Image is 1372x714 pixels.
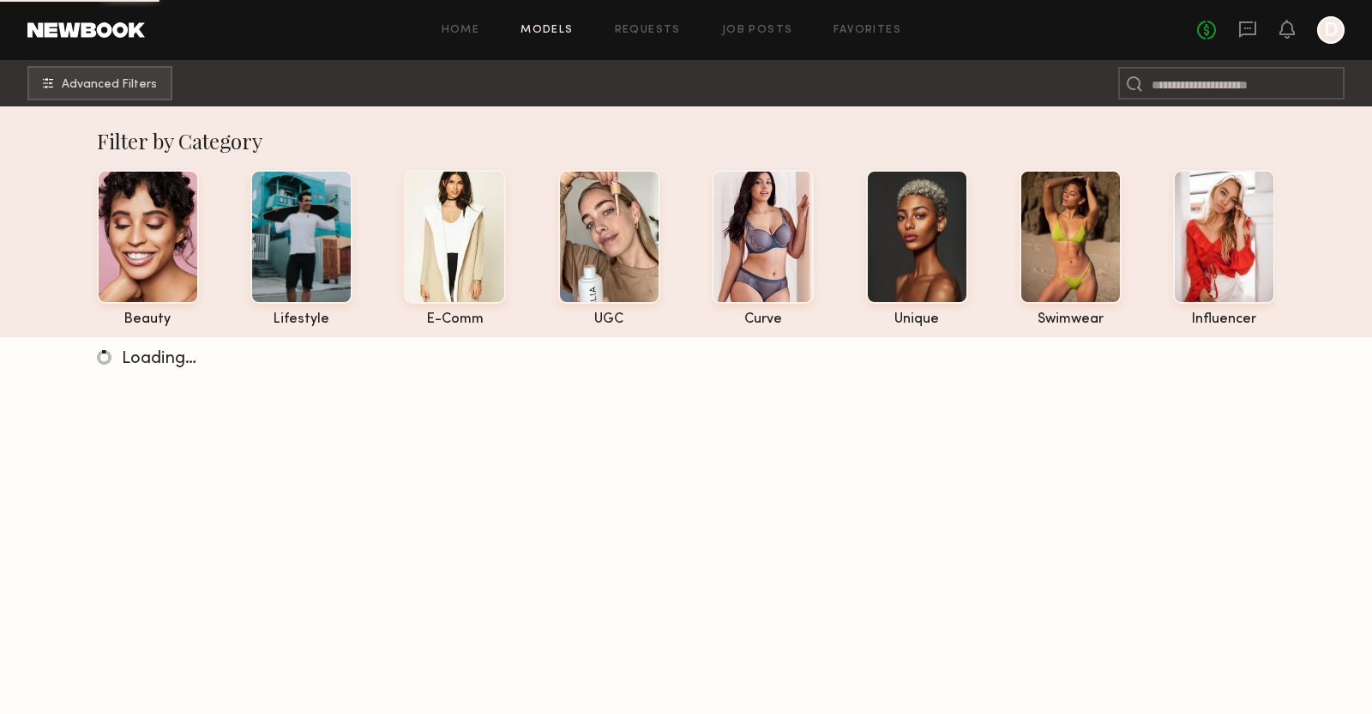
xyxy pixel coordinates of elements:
[521,25,573,36] a: Models
[97,312,199,327] div: beauty
[1173,312,1275,327] div: influencer
[833,25,901,36] a: Favorites
[615,25,681,36] a: Requests
[1020,312,1122,327] div: swimwear
[27,66,172,100] button: Advanced Filters
[122,351,196,367] span: Loading…
[442,25,480,36] a: Home
[404,312,506,327] div: e-comm
[62,79,157,91] span: Advanced Filters
[1317,16,1345,44] a: D
[722,25,793,36] a: Job Posts
[97,127,1276,154] div: Filter by Category
[250,312,352,327] div: lifestyle
[712,312,814,327] div: curve
[866,312,968,327] div: unique
[558,312,660,327] div: UGC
